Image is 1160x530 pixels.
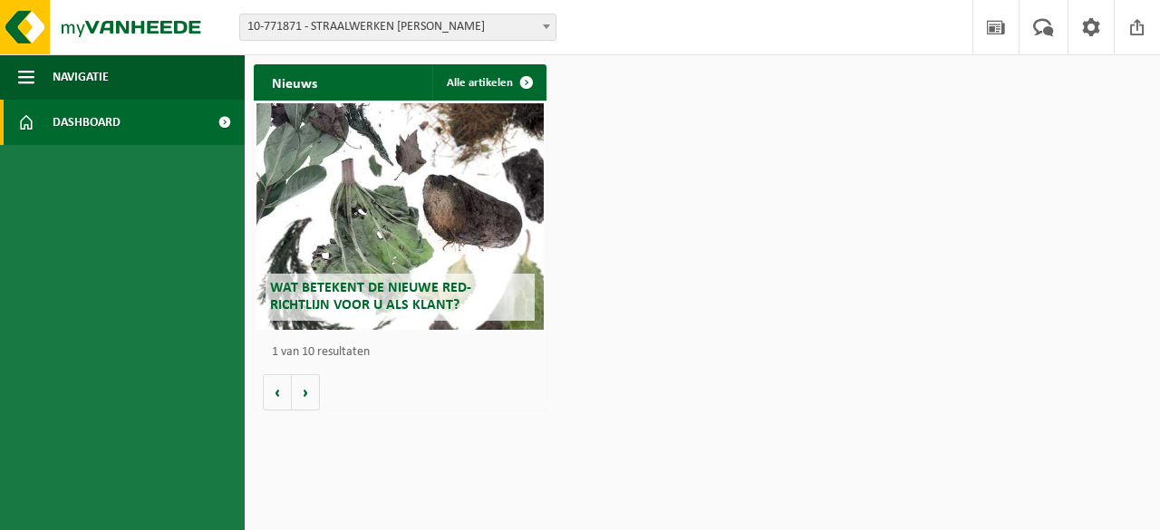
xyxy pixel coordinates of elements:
[263,374,292,410] button: Vorige
[270,281,471,313] span: Wat betekent de nieuwe RED-richtlijn voor u als klant?
[254,64,335,100] h2: Nieuws
[239,14,556,41] span: 10-771871 - STRAALWERKEN CORNELIS - ZWEVEZELE
[240,14,556,40] span: 10-771871 - STRAALWERKEN CORNELIS - ZWEVEZELE
[272,346,537,359] p: 1 van 10 resultaten
[256,103,544,330] a: Wat betekent de nieuwe RED-richtlijn voor u als klant?
[292,374,320,410] button: Volgende
[432,64,545,101] a: Alle artikelen
[53,100,121,145] span: Dashboard
[53,54,109,100] span: Navigatie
